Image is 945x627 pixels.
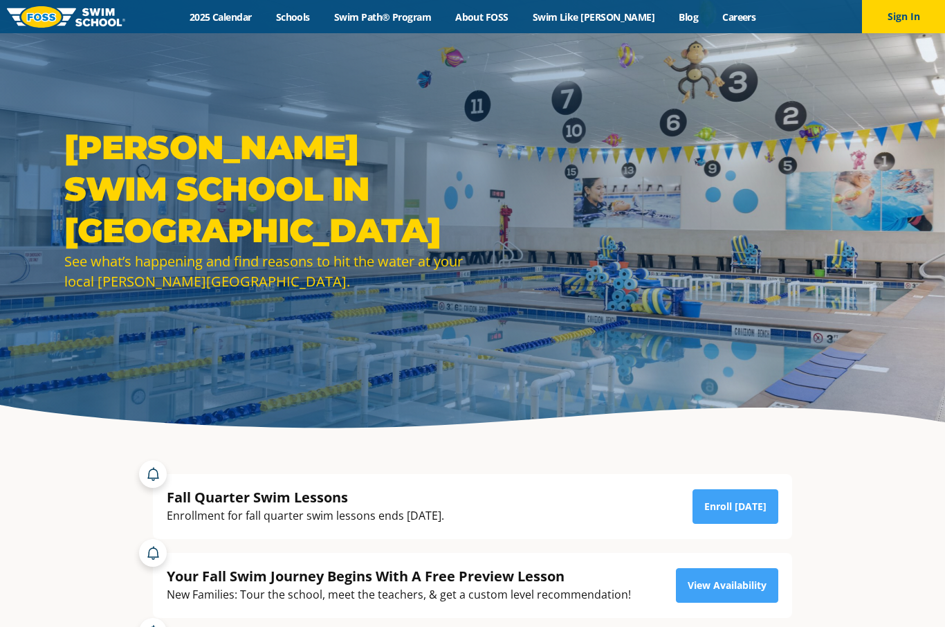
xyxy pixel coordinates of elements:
a: Enroll [DATE] [692,489,778,524]
div: New Families: Tour the school, meet the teachers, & get a custom level recommendation! [167,585,631,604]
a: 2025 Calendar [177,10,264,24]
a: View Availability [676,568,778,603]
a: Schools [264,10,322,24]
div: Fall Quarter Swim Lessons [167,488,444,507]
a: Swim Path® Program [322,10,443,24]
a: Careers [710,10,768,24]
div: Your Fall Swim Journey Begins With A Free Preview Lesson [167,567,631,585]
a: About FOSS [443,10,521,24]
div: Enrollment for fall quarter swim lessons ends [DATE]. [167,507,444,525]
div: See what’s happening and find reasons to hit the water at your local [PERSON_NAME][GEOGRAPHIC_DATA]. [64,251,466,291]
a: Blog [667,10,710,24]
h1: [PERSON_NAME] Swim School in [GEOGRAPHIC_DATA] [64,127,466,251]
a: Swim Like [PERSON_NAME] [520,10,667,24]
img: FOSS Swim School Logo [7,6,125,28]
